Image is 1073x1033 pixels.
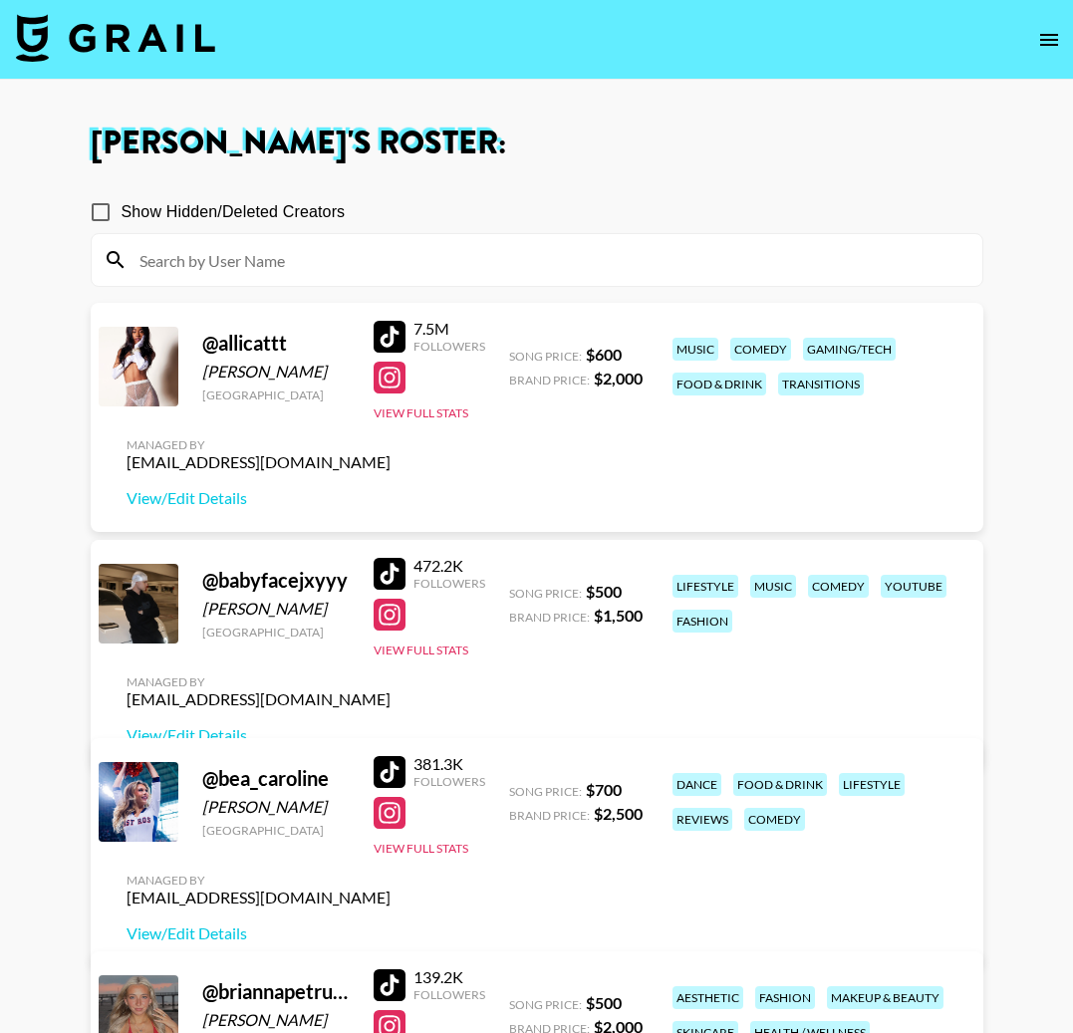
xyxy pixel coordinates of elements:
strong: $ 600 [586,345,622,364]
strong: $ 700 [586,780,622,799]
div: [EMAIL_ADDRESS][DOMAIN_NAME] [127,888,391,907]
span: Song Price: [509,784,582,799]
span: Brand Price: [509,610,590,625]
div: fashion [672,610,732,633]
div: [GEOGRAPHIC_DATA] [202,625,350,640]
div: @ bea_caroline [202,766,350,791]
img: Grail Talent [16,14,215,62]
div: gaming/tech [803,338,896,361]
div: @ babyfacejxyyy [202,568,350,593]
div: Managed By [127,437,391,452]
strong: $ 500 [586,582,622,601]
div: [PERSON_NAME] [202,599,350,619]
div: 381.3K [413,754,485,774]
div: youtube [881,575,946,598]
div: 472.2K [413,556,485,576]
div: lifestyle [839,773,905,796]
strong: $ 2,000 [594,369,643,387]
button: View Full Stats [374,405,468,420]
div: @ allicattt [202,331,350,356]
button: View Full Stats [374,841,468,856]
div: transitions [778,373,864,395]
div: aesthetic [672,986,743,1009]
div: lifestyle [672,575,738,598]
div: [PERSON_NAME] [202,797,350,817]
div: music [672,338,718,361]
strong: $ 1,500 [594,606,643,625]
strong: $ 2,500 [594,804,643,823]
div: [PERSON_NAME] [202,1010,350,1030]
span: Brand Price: [509,808,590,823]
div: reviews [672,808,732,831]
div: dance [672,773,721,796]
a: View/Edit Details [127,725,391,745]
div: Followers [413,339,485,354]
div: Followers [413,774,485,789]
a: View/Edit Details [127,923,391,943]
div: food & drink [672,373,766,395]
span: Song Price: [509,586,582,601]
div: Followers [413,576,485,591]
div: fashion [755,986,815,1009]
span: Song Price: [509,997,582,1012]
div: [PERSON_NAME] [202,362,350,382]
div: Managed By [127,674,391,689]
div: 7.5M [413,319,485,339]
h1: [PERSON_NAME] 's Roster: [91,128,983,159]
div: Managed By [127,873,391,888]
div: [GEOGRAPHIC_DATA] [202,823,350,838]
button: open drawer [1029,20,1069,60]
div: makeup & beauty [827,986,943,1009]
div: Followers [413,987,485,1002]
button: View Full Stats [374,643,468,657]
span: Song Price: [509,349,582,364]
div: comedy [730,338,791,361]
div: comedy [744,808,805,831]
div: food & drink [733,773,827,796]
span: Brand Price: [509,373,590,387]
div: @ briannapetruzzi [202,979,350,1004]
div: [EMAIL_ADDRESS][DOMAIN_NAME] [127,689,391,709]
span: Show Hidden/Deleted Creators [122,200,346,224]
div: comedy [808,575,869,598]
div: music [750,575,796,598]
strong: $ 500 [586,993,622,1012]
input: Search by User Name [128,244,970,276]
div: [GEOGRAPHIC_DATA] [202,387,350,402]
a: View/Edit Details [127,488,391,508]
div: [EMAIL_ADDRESS][DOMAIN_NAME] [127,452,391,472]
div: 139.2K [413,967,485,987]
